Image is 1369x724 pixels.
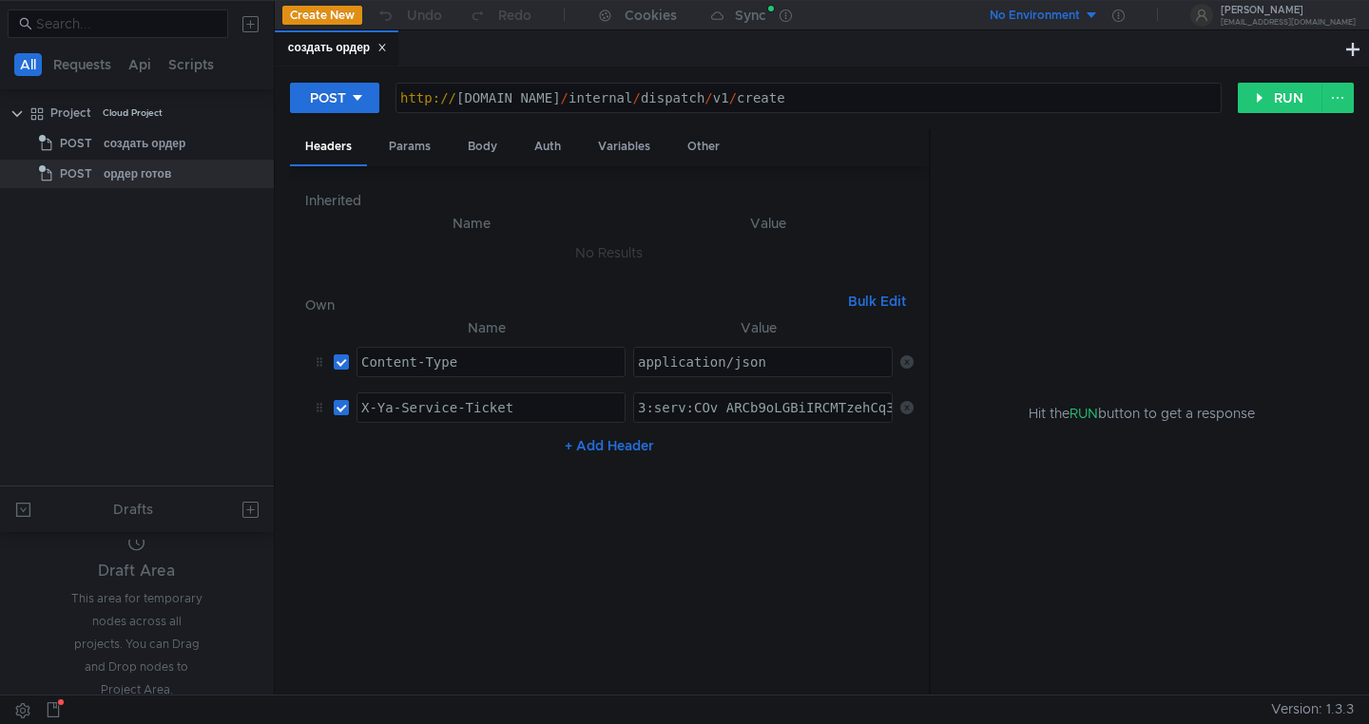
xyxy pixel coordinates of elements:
[498,4,531,27] div: Redo
[163,53,220,76] button: Scripts
[362,1,455,29] button: Undo
[626,316,893,339] th: Value
[310,87,346,108] div: POST
[1029,403,1255,424] span: Hit the button to get a response
[374,129,446,164] div: Params
[50,99,91,127] div: Project
[290,83,379,113] button: POST
[104,160,171,188] div: ордер готов
[123,53,157,76] button: Api
[557,434,662,457] button: + Add Header
[840,290,914,313] button: Bulk Edit
[1238,83,1322,113] button: RUN
[104,129,185,158] div: создать ордер
[282,6,362,25] button: Create New
[735,9,766,22] div: Sync
[305,189,914,212] h6: Inherited
[36,13,217,34] input: Search...
[1271,695,1354,723] span: Version: 1.3.3
[622,212,913,235] th: Value
[349,316,626,339] th: Name
[103,99,163,127] div: Cloud Project
[1221,19,1356,26] div: [EMAIL_ADDRESS][DOMAIN_NAME]
[320,212,623,235] th: Name
[305,294,840,316] h6: Own
[519,129,576,164] div: Auth
[453,129,512,164] div: Body
[60,129,92,158] span: POST
[1070,405,1098,422] span: RUN
[290,129,367,166] div: Headers
[14,53,42,76] button: All
[113,498,153,521] div: Drafts
[990,7,1080,25] div: No Environment
[672,129,735,164] div: Other
[407,4,442,27] div: Undo
[60,160,92,188] span: POST
[455,1,545,29] button: Redo
[48,53,117,76] button: Requests
[1221,6,1356,15] div: [PERSON_NAME]
[575,244,643,261] nz-embed-empty: No Results
[583,129,665,164] div: Variables
[288,38,387,58] div: создать ордер
[625,4,677,27] div: Cookies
